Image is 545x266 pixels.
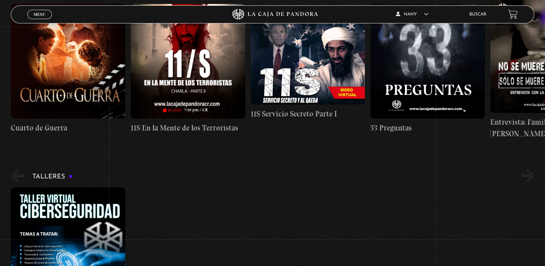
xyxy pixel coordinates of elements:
span: Nany [396,12,428,17]
button: Next [522,169,534,182]
span: Menu [33,12,45,17]
h3: Talleres [32,173,73,180]
h4: Cuarto de Guerra [11,122,125,134]
span: Cerrar [31,18,48,23]
h4: 33 Preguntas [370,122,485,134]
button: Previous [11,169,23,182]
a: Buscar [469,12,486,17]
a: View your shopping cart [508,9,518,19]
h4: 11S Servicio Secreto Parte I [251,108,365,120]
h4: 11S En la Mente de los Terroristas [131,122,245,134]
